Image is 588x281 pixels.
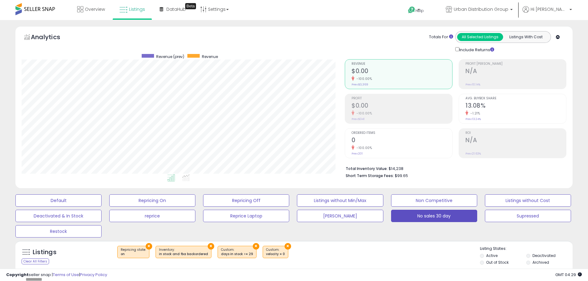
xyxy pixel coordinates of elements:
[159,252,208,256] div: in stock and fba backordered
[15,225,102,238] button: Restock
[33,248,56,257] h5: Listings
[221,252,253,256] div: days in stock >= 29
[352,152,363,155] small: Prev: 201
[266,252,285,256] div: velocity = 0
[352,117,365,121] small: Prev: $341
[451,46,502,53] div: Include Returns
[480,246,573,252] p: Listing States:
[465,97,566,100] span: Avg. Buybox Share
[555,272,582,278] span: 2025-09-11 04:29 GMT
[221,247,253,257] span: Custom:
[15,210,102,222] button: Deactivated & In Stock
[208,243,214,250] button: ×
[6,272,107,278] div: seller snap | |
[346,164,562,172] li: $14,238
[166,6,186,12] span: DataHub
[352,97,452,100] span: Profit
[202,54,218,59] span: Revenue
[156,54,184,59] span: Revenue (prev)
[85,6,105,12] span: Overview
[531,6,568,12] span: Hi [PERSON_NAME]
[429,34,453,40] div: Totals For
[352,83,368,86] small: Prev: $3,369
[391,194,477,207] button: Non Competitive
[485,194,571,207] button: Listings without Cost
[285,243,291,250] button: ×
[53,272,79,278] a: Terms of Use
[109,210,195,222] button: reprice
[129,6,145,12] span: Listings
[203,194,289,207] button: Repricing Off
[485,210,571,222] button: Supressed
[121,252,146,256] div: on
[80,272,107,278] a: Privacy Policy
[465,83,480,86] small: Prev: 10.14%
[465,137,566,145] h2: N/A
[403,2,436,20] a: Help
[31,33,72,43] h5: Analytics
[22,258,49,264] div: Clear All Filters
[532,260,549,265] label: Archived
[253,243,259,250] button: ×
[391,210,477,222] button: No sales 30 day
[395,173,408,179] span: $99.65
[352,62,452,66] span: Revenue
[346,166,388,171] b: Total Inventory Value:
[352,68,452,76] h2: $0.00
[486,253,498,258] label: Active
[503,33,549,41] button: Listings With Cost
[159,247,208,257] span: Inventory :
[354,111,372,116] small: -100.00%
[266,247,285,257] span: Custom:
[465,62,566,66] span: Profit [PERSON_NAME]
[354,76,372,81] small: -100.00%
[457,33,503,41] button: All Selected Listings
[352,131,452,135] span: Ordered Items
[15,194,102,207] button: Default
[465,68,566,76] h2: N/A
[352,102,452,110] h2: $0.00
[408,6,415,14] i: Get Help
[6,272,29,278] strong: Copyright
[465,117,481,121] small: Prev: 13.24%
[486,260,509,265] label: Out of Stock
[346,173,394,178] b: Short Term Storage Fees:
[352,137,452,145] h2: 0
[297,210,383,222] button: [PERSON_NAME]
[523,6,572,20] a: Hi [PERSON_NAME]
[465,131,566,135] span: ROI
[468,111,480,116] small: -1.21%
[121,247,146,257] span: Repricing state :
[146,243,152,250] button: ×
[354,146,372,150] small: -100.00%
[532,253,556,258] label: Deactivated
[297,194,383,207] button: Listings without Min/Max
[465,102,566,110] h2: 13.08%
[203,210,289,222] button: Reprice Laptop
[185,3,196,9] div: Tooltip anchor
[465,152,481,155] small: Prev: 21.63%
[415,8,424,13] span: Help
[109,194,195,207] button: Repricing On
[454,6,508,12] span: Urban Distribution Group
